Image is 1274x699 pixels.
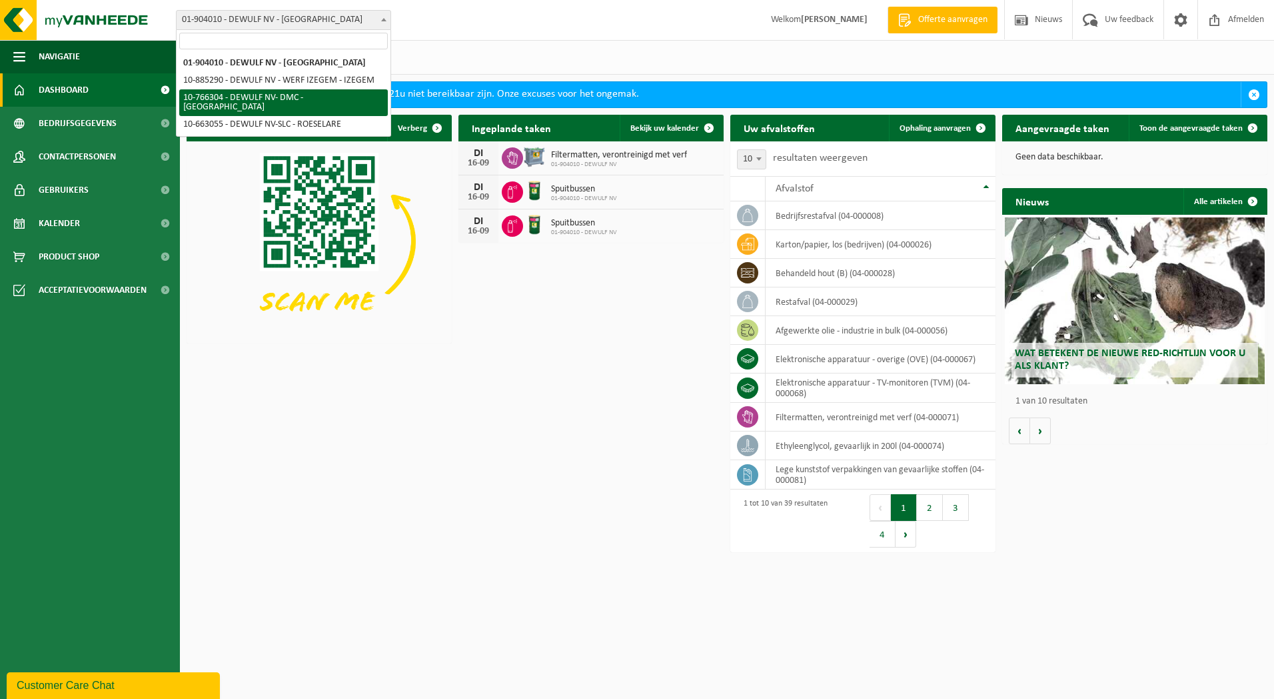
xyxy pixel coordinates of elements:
p: Geen data beschikbaar. [1015,153,1254,162]
img: PB-AP-0800-MET-02-01 [523,145,546,168]
div: DI [465,182,492,193]
iframe: chat widget [7,670,223,699]
h2: Ingeplande taken [458,115,564,141]
span: Offerte aanvragen [915,13,991,27]
span: Gebruikers [39,173,89,207]
img: PB-OT-0200-MET-00-03 [523,213,546,236]
span: Toon de aangevraagde taken [1139,124,1243,133]
span: Bekijk uw kalender [630,124,699,133]
li: 01-904010 - DEWULF NV - [GEOGRAPHIC_DATA] [179,55,388,72]
span: Afvalstof [776,183,814,194]
div: 16-09 [465,159,492,168]
a: Toon de aangevraagde taken [1129,115,1266,141]
h2: Aangevraagde taken [1002,115,1123,141]
a: Wat betekent de nieuwe RED-richtlijn voor u als klant? [1005,217,1265,384]
img: Download de VHEPlus App [187,141,452,341]
div: 16-09 [465,227,492,236]
td: karton/papier, los (bedrijven) (04-000026) [766,230,995,259]
span: 01-904010 - DEWULF NV - ROESELARE [177,11,390,29]
span: Ophaling aanvragen [900,124,971,133]
td: bedrijfsrestafval (04-000008) [766,201,995,230]
button: Vorige [1009,418,1030,444]
h2: Uw afvalstoffen [730,115,828,141]
span: Filtermatten, verontreinigd met verf [551,150,687,161]
span: Product Shop [39,240,99,273]
li: 10-885290 - DEWULF NV - WERF IZEGEM - IZEGEM [179,72,388,89]
td: lege kunststof verpakkingen van gevaarlijke stoffen (04-000081) [766,460,995,490]
span: 01-904010 - DEWULF NV [551,229,617,237]
div: DI [465,216,492,227]
button: Previous [870,494,891,521]
span: Verberg [398,124,427,133]
button: 2 [917,494,943,521]
div: DI [465,148,492,159]
span: Kalender [39,207,80,240]
p: 1 van 10 resultaten [1015,397,1261,406]
div: 1 tot 10 van 39 resultaten [737,493,828,549]
span: 01-904010 - DEWULF NV - ROESELARE [176,10,391,30]
td: elektronische apparatuur - overige (OVE) (04-000067) [766,345,995,374]
span: 10 [738,150,766,169]
span: Acceptatievoorwaarden [39,273,147,307]
span: Contactpersonen [39,140,116,173]
span: Spuitbussen [551,218,617,229]
td: ethyleenglycol, gevaarlijk in 200l (04-000074) [766,432,995,460]
td: elektronische apparatuur - TV-monitoren (TVM) (04-000068) [766,374,995,403]
td: afgewerkte olie - industrie in bulk (04-000056) [766,316,995,345]
a: Offerte aanvragen [888,7,997,33]
span: Bedrijfsgegevens [39,107,117,140]
button: Verberg [387,115,450,141]
span: 10 [737,149,766,169]
li: 10-766304 - DEWULF NV- DMC - [GEOGRAPHIC_DATA] [179,89,388,116]
button: Volgende [1030,418,1051,444]
span: 01-904010 - DEWULF NV [551,195,617,203]
span: Navigatie [39,40,80,73]
strong: [PERSON_NAME] [801,15,868,25]
button: Next [896,521,916,548]
li: 10-663055 - DEWULF NV-SLC - ROESELARE [179,116,388,133]
a: Alle artikelen [1183,188,1266,215]
td: behandeld hout (B) (04-000028) [766,259,995,287]
a: Ophaling aanvragen [889,115,994,141]
div: Deze avond zal MyVanheede van 18u tot 21u niet bereikbaar zijn. Onze excuses voor het ongemak. [211,82,1241,107]
img: PB-OT-0200-MET-00-03 [523,179,546,202]
td: restafval (04-000029) [766,287,995,316]
button: 4 [870,521,896,548]
span: Wat betekent de nieuwe RED-richtlijn voor u als klant? [1015,348,1245,372]
td: filtermatten, verontreinigd met verf (04-000071) [766,403,995,432]
label: resultaten weergeven [773,153,868,163]
span: Dashboard [39,73,89,107]
h2: Nieuws [1002,188,1062,214]
span: Spuitbussen [551,184,617,195]
button: 1 [891,494,917,521]
div: 16-09 [465,193,492,202]
span: 01-904010 - DEWULF NV [551,161,687,169]
a: Bekijk uw kalender [620,115,722,141]
button: 3 [943,494,969,521]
